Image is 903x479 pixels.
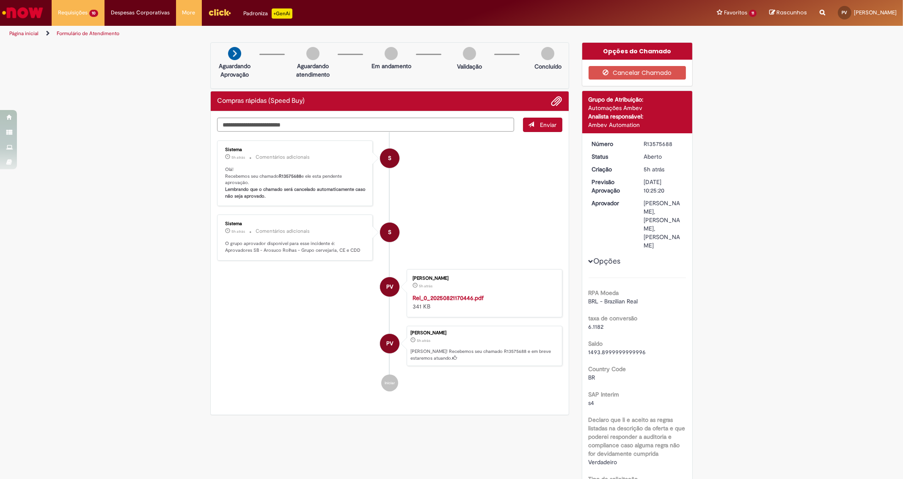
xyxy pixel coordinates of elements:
div: R13575688 [644,140,683,148]
b: R13575688 [279,173,301,179]
div: [DATE] 10:25:20 [644,178,683,195]
span: BRL - Brazilian Real [589,297,638,305]
small: Comentários adicionais [256,228,310,235]
span: Rascunhos [776,8,807,17]
span: PV [842,10,848,15]
div: Analista responsável: [589,112,686,121]
span: 5h atrás [231,155,245,160]
div: System [380,223,399,242]
div: Sistema [225,221,366,226]
time: 29/09/2025 10:25:32 [231,155,245,160]
p: Aguardando Aprovação [214,62,255,79]
a: Página inicial [9,30,39,37]
span: 11 [749,10,757,17]
span: S [388,148,391,168]
img: img-circle-grey.png [463,47,476,60]
div: [PERSON_NAME] [410,330,558,336]
img: click_logo_yellow_360x200.png [208,6,231,19]
p: [PERSON_NAME]! Recebemos seu chamado R13575688 e em breve estaremos atuando. [410,348,558,361]
h2: Compras rápidas (Speed Buy) Histórico de tíquete [217,97,305,105]
dt: Criação [586,165,638,173]
div: 341 KB [413,294,553,311]
div: Padroniza [244,8,292,19]
span: More [182,8,195,17]
div: System [380,149,399,168]
div: Aberto [644,152,683,161]
div: 29/09/2025 13:25:20 [644,165,683,173]
time: 29/09/2025 10:25:20 [417,338,430,343]
span: s4 [589,399,595,407]
p: +GenAi [272,8,292,19]
b: taxa de conversão [589,314,638,322]
b: Declaro que li e aceito as regras listadas na descrição da oferta e que poderei responder a audit... [589,416,686,457]
b: Lembrando que o chamado será cancelado automaticamente caso não seja aprovado. [225,186,367,199]
time: 29/09/2025 10:25:20 [644,165,664,173]
div: Automações Ambev [589,104,686,112]
a: Formulário de Atendimento [57,30,119,37]
span: PV [386,277,393,297]
span: 5h atrás [417,338,430,343]
span: [PERSON_NAME] [854,9,897,16]
p: Olá! Recebemos seu chamado e ele esta pendente aprovação. [225,166,366,200]
span: 5h atrás [644,165,664,173]
textarea: Digite sua mensagem aqui... [217,118,514,132]
img: img-circle-grey.png [306,47,319,60]
span: 5h atrás [231,229,245,234]
p: Aguardando atendimento [292,62,333,79]
b: SAP Interim [589,391,619,398]
span: 1493.8999999999996 [589,348,646,356]
ul: Trilhas de página [6,26,596,41]
p: Concluído [534,62,562,71]
ul: Histórico de tíquete [217,132,562,400]
button: Cancelar Chamado [589,66,686,80]
b: Country Code [589,365,626,373]
div: [PERSON_NAME] [413,276,553,281]
div: Opções do Chamado [582,43,693,60]
p: Validação [457,62,482,71]
dt: Aprovador [586,199,638,207]
span: 6.1182 [589,323,604,330]
span: S [388,222,391,242]
p: O grupo aprovador disponível para esse incidente é: Aprovadores SB - Arosuco Rolhas - Grupo cerve... [225,240,366,253]
time: 29/09/2025 10:25:17 [419,284,432,289]
p: Em andamento [372,62,411,70]
span: PV [386,333,393,354]
dt: Número [586,140,638,148]
span: 5h atrás [419,284,432,289]
img: ServiceNow [1,4,44,21]
b: RPA Moeda [589,289,619,297]
span: 10 [89,10,98,17]
dt: Previsão Aprovação [586,178,638,195]
button: Enviar [523,118,562,132]
div: Ambev Automation [589,121,686,129]
span: Verdadeiro [589,458,617,466]
span: Favoritos [724,8,747,17]
small: Comentários adicionais [256,154,310,161]
div: Grupo de Atribuição: [589,95,686,104]
a: Rel_0_20250821170446.pdf [413,294,484,302]
button: Adicionar anexos [551,96,562,107]
li: Patricia De Nazare Almeida Valente [217,326,562,366]
div: Patricia De Nazare Almeida Valente [380,277,399,297]
div: Sistema [225,147,366,152]
b: Saldo [589,340,603,347]
div: Patricia De Nazare Almeida Valente [380,334,399,353]
img: img-circle-grey.png [541,47,554,60]
div: [PERSON_NAME], [PERSON_NAME], [PERSON_NAME] [644,199,683,250]
img: img-circle-grey.png [385,47,398,60]
a: Rascunhos [769,9,807,17]
span: BR [589,374,595,381]
time: 29/09/2025 10:25:29 [231,229,245,234]
dt: Status [586,152,638,161]
span: Despesas Corporativas [111,8,170,17]
span: Requisições [58,8,88,17]
img: arrow-next.png [228,47,241,60]
span: Enviar [540,121,557,129]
